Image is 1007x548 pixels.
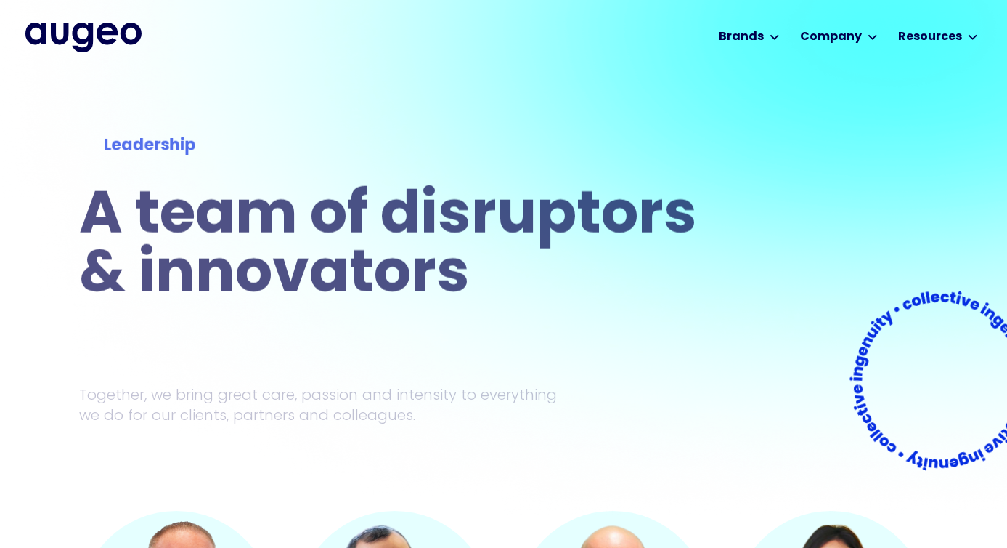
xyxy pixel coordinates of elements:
[719,28,764,46] div: Brands
[104,134,682,158] div: Leadership
[800,28,862,46] div: Company
[79,188,706,305] h1: A team of disruptors & innovators
[79,384,579,425] p: Together, we bring great care, passion and intensity to everything we do for our clients, partner...
[25,23,142,52] img: Augeo's full logo in midnight blue.
[25,23,142,52] a: home
[898,28,962,46] div: Resources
